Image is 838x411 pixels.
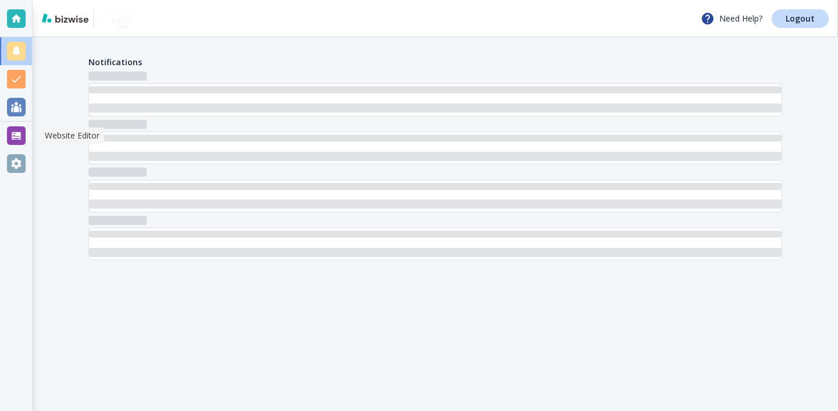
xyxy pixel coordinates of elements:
[88,56,142,68] h4: Notifications
[786,15,815,23] p: Logout
[98,9,139,28] img: NU Image Detail
[42,13,88,23] img: bizwise
[772,9,829,28] a: Logout
[701,12,762,26] p: Need Help?
[45,130,100,141] p: Website Editor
